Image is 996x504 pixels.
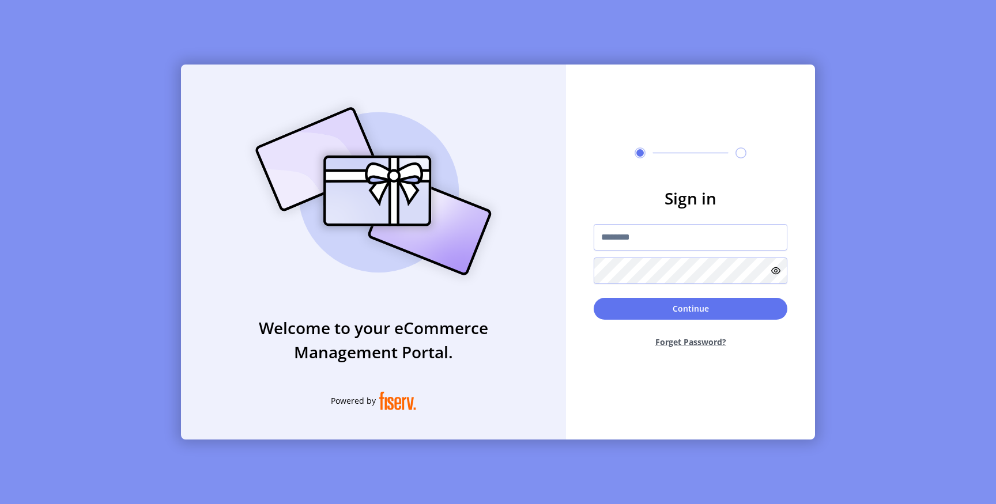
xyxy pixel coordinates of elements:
[594,327,787,357] button: Forget Password?
[594,298,787,320] button: Continue
[331,395,376,407] span: Powered by
[238,94,509,288] img: card_Illustration.svg
[181,316,566,364] h3: Welcome to your eCommerce Management Portal.
[594,186,787,210] h3: Sign in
